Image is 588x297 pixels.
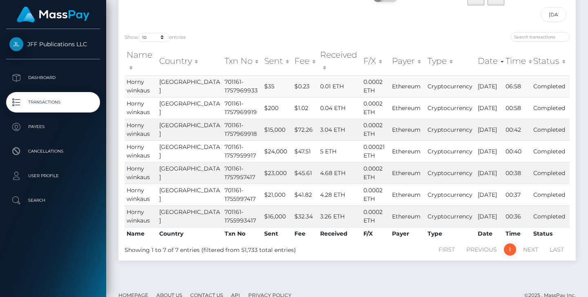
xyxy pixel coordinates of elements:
[425,162,476,184] td: Cryptocurrency
[425,205,476,227] td: Cryptocurrency
[223,97,262,119] td: 701161-1757969919
[476,205,503,227] td: [DATE]
[318,227,361,240] th: Received
[392,191,421,198] span: Ethereum
[318,140,361,162] td: 5 ETH
[262,97,292,119] td: $200
[392,169,421,177] span: Ethereum
[503,119,531,140] td: 00:42
[392,104,421,112] span: Ethereum
[9,72,97,84] p: Dashboard
[425,75,476,97] td: Cryptocurrency
[9,37,23,51] img: JFF Publications LLC
[476,97,503,119] td: [DATE]
[531,184,570,205] td: Completed
[361,97,390,119] td: 0.0002 ETH
[476,75,503,97] td: [DATE]
[318,97,361,119] td: 0.04 ETH
[425,47,476,76] th: Type: activate to sort column ascending
[503,227,531,240] th: Time
[476,119,503,140] td: [DATE]
[503,97,531,119] td: 00:58
[6,67,100,88] a: Dashboard
[318,205,361,227] td: 3.26 ETH
[425,140,476,162] td: Cryptocurrency
[476,162,503,184] td: [DATE]
[223,75,262,97] td: 701161-1757969933
[531,162,570,184] td: Completed
[223,162,262,184] td: 701161-1757957417
[9,194,97,207] p: Search
[127,78,150,94] span: Horny winkaus
[157,97,223,119] td: [GEOGRAPHIC_DATA]
[262,184,292,205] td: $21,000
[262,119,292,140] td: $15,000
[531,97,570,119] td: Completed
[503,205,531,227] td: 00:36
[318,119,361,140] td: 3.04 ETH
[476,47,503,76] th: Date: activate to sort column ascending
[392,213,421,220] span: Ethereum
[390,227,425,240] th: Payer
[223,227,262,240] th: Txn No
[504,243,516,256] a: 1
[292,47,318,76] th: Fee: activate to sort column ascending
[361,162,390,184] td: 0.0002 ETH
[223,184,262,205] td: 701161-1755997417
[425,184,476,205] td: Cryptocurrency
[127,208,150,224] span: Horny winkaus
[157,162,223,184] td: [GEOGRAPHIC_DATA]
[292,75,318,97] td: $0.23
[223,205,262,227] td: 701161-1755993417
[392,126,421,133] span: Ethereum
[6,141,100,162] a: Cancellations
[476,184,503,205] td: [DATE]
[390,47,425,76] th: Payer: activate to sort column ascending
[262,75,292,97] td: $35
[125,227,157,240] th: Name
[361,75,390,97] td: 0.0002 ETH
[6,166,100,186] a: User Profile
[262,47,292,76] th: Sent: activate to sort column ascending
[531,47,570,76] th: Status: activate to sort column ascending
[292,205,318,227] td: $32.34
[125,33,186,42] label: Show entries
[531,140,570,162] td: Completed
[292,140,318,162] td: $47.51
[157,119,223,140] td: [GEOGRAPHIC_DATA]
[361,184,390,205] td: 0.0002 ETH
[318,184,361,205] td: 4.28 ETH
[157,184,223,205] td: [GEOGRAPHIC_DATA]
[292,162,318,184] td: $45.61
[125,47,157,76] th: Name: activate to sort column ascending
[17,7,89,22] img: MassPay Logo
[157,140,223,162] td: [GEOGRAPHIC_DATA]
[361,119,390,140] td: 0.0002 ETH
[425,119,476,140] td: Cryptocurrency
[361,140,390,162] td: 0.00021 ETH
[425,227,476,240] th: Type
[503,162,531,184] td: 00:38
[392,148,421,155] span: Ethereum
[127,143,150,159] span: Horny winkaus
[531,75,570,97] td: Completed
[503,75,531,97] td: 06:58
[6,40,100,48] span: JFF Publications LLC
[292,119,318,140] td: $72.26
[361,227,390,240] th: F/X
[6,117,100,137] a: Payees
[138,33,169,42] select: Showentries
[9,96,97,108] p: Transactions
[262,227,292,240] th: Sent
[127,100,150,116] span: Horny winkaus
[127,165,150,181] span: Horny winkaus
[292,184,318,205] td: $41.82
[9,145,97,157] p: Cancellations
[157,47,223,76] th: Country: activate to sort column ascending
[127,122,150,137] span: Horny winkaus
[361,205,390,227] td: 0.0002 ETH
[6,190,100,211] a: Search
[318,162,361,184] td: 4.68 ETH
[127,187,150,202] span: Horny winkaus
[9,170,97,182] p: User Profile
